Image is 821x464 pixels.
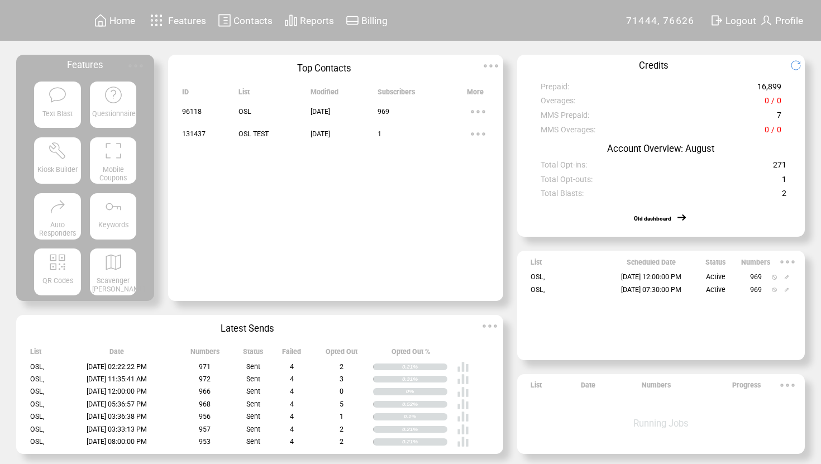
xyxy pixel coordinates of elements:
[760,13,773,27] img: profile.svg
[246,362,260,371] span: Sent
[607,143,714,154] span: Account Overview: August
[776,374,799,396] img: ellypsis.svg
[732,381,761,394] span: Progress
[87,425,147,433] span: [DATE] 03:33:13 PM
[378,130,381,138] span: 1
[246,437,260,446] span: Sent
[741,258,770,271] span: Numbers
[199,437,211,446] span: 953
[90,82,136,128] a: Questionnaire
[772,288,777,293] img: notallowed.svg
[109,347,124,360] span: Date
[92,109,136,118] span: Questionnaire
[457,373,469,385] img: poll%20-%20white.svg
[104,85,123,104] img: questionnaire.svg
[457,386,469,398] img: poll%20-%20white.svg
[42,109,73,118] span: Text Blast
[92,276,145,293] span: Scavenger [PERSON_NAME]
[290,387,294,395] span: 4
[30,425,44,433] span: OSL,
[467,123,489,145] img: ellypsis.svg
[782,189,786,202] span: 2
[190,347,219,360] span: Numbers
[541,82,569,95] span: Prepaid:
[311,130,330,138] span: [DATE]
[199,400,211,408] span: 968
[480,55,502,77] img: ellypsis.svg
[340,362,343,371] span: 2
[772,275,777,280] img: notallowed.svg
[340,375,343,383] span: 3
[34,248,80,295] a: QR Codes
[30,400,44,408] span: OSL,
[757,82,781,95] span: 16,899
[457,398,469,410] img: poll%20-%20white.svg
[246,412,260,420] span: Sent
[238,130,269,138] span: OSL TEST
[541,125,595,138] span: MMS Overages:
[48,197,67,216] img: auto-responders.svg
[531,272,545,281] span: OSL,
[297,63,351,74] span: Top Contacts
[30,387,44,395] span: OSL,
[246,387,260,395] span: Sent
[87,437,147,446] span: [DATE] 08:00:00 PM
[706,272,725,281] span: Active
[344,12,389,29] a: Billing
[633,418,689,429] span: Running Jobs
[621,285,681,294] span: [DATE] 07:30:00 PM
[775,15,803,26] span: Profile
[199,425,211,433] span: 957
[634,216,671,222] a: Old dashboard
[39,221,76,237] span: Auto Responders
[90,248,136,295] a: Scavenger [PERSON_NAME]
[402,438,447,445] div: 0.21%
[773,160,786,174] span: 271
[283,12,336,29] a: Reports
[782,175,786,188] span: 1
[199,387,211,395] span: 966
[541,96,575,109] span: Overages:
[199,362,211,371] span: 971
[34,82,80,128] a: Text Blast
[87,412,147,420] span: [DATE] 03:36:38 PM
[216,12,274,29] a: Contacts
[467,88,484,101] span: More
[340,387,343,395] span: 0
[87,400,147,408] span: [DATE] 05:36:57 PM
[290,400,294,408] span: 4
[725,15,756,26] span: Logout
[48,141,67,160] img: tool%201.svg
[361,15,388,26] span: Billing
[238,88,250,101] span: List
[402,363,447,370] div: 0.21%
[104,197,123,216] img: keywords.svg
[479,315,501,337] img: ellypsis.svg
[238,107,251,116] span: OSL
[311,107,330,116] span: [DATE]
[710,13,723,27] img: exit.svg
[402,426,447,433] div: 0.21%
[246,375,260,383] span: Sent
[300,15,334,26] span: Reports
[402,376,447,382] div: 0.31%
[30,437,44,446] span: OSL,
[776,251,799,273] img: ellypsis.svg
[340,412,343,420] span: 1
[94,13,107,27] img: home.svg
[99,165,127,182] span: Mobile Coupons
[402,401,447,408] div: 0.52%
[30,362,44,371] span: OSL,
[67,60,103,70] span: Features
[765,96,781,109] span: 0 / 0
[92,12,137,29] a: Home
[284,13,298,27] img: chart.svg
[790,60,810,71] img: refresh.png
[639,60,669,71] span: Credits
[311,88,338,101] span: Modified
[42,276,73,285] span: QR Codes
[182,88,189,101] span: ID
[90,137,136,184] a: Mobile Coupons
[340,437,343,446] span: 2
[541,160,587,174] span: Total Opt-ins:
